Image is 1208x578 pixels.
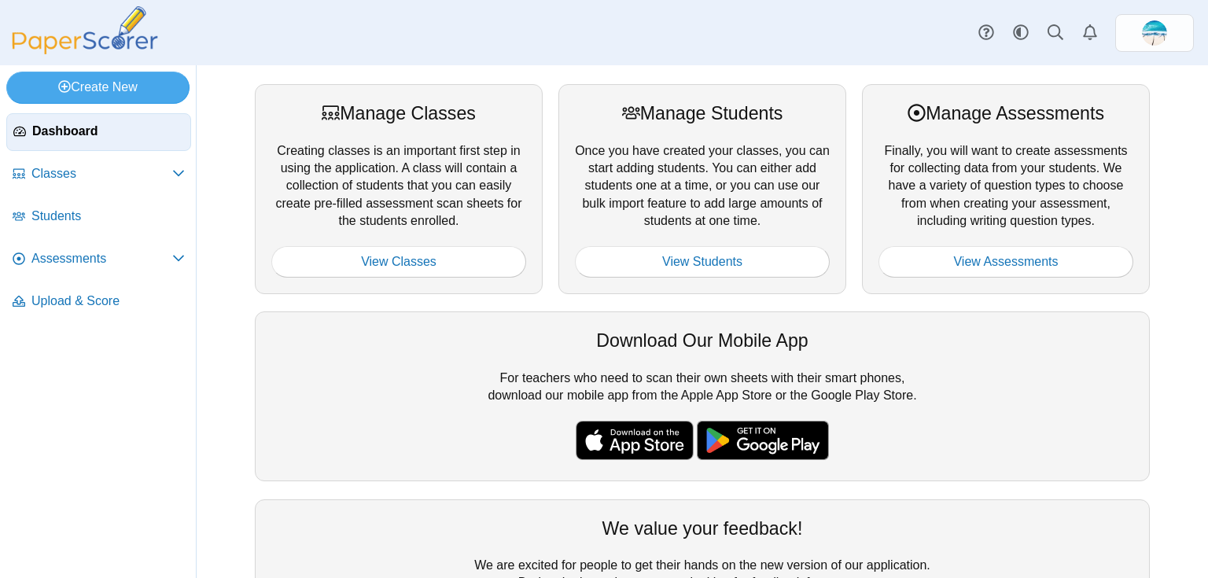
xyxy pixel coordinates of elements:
span: Students [31,208,185,225]
div: We value your feedback! [271,516,1133,541]
a: View Assessments [878,246,1133,278]
a: View Classes [271,246,526,278]
a: Alerts [1073,16,1107,50]
a: Classes [6,156,191,193]
a: Dashboard [6,113,191,151]
a: Upload & Score [6,283,191,321]
img: PaperScorer [6,6,164,54]
span: Assessments [31,250,172,267]
div: Download Our Mobile App [271,328,1133,353]
div: Finally, you will want to create assessments for collecting data from your students. We have a va... [862,84,1150,294]
a: Students [6,198,191,236]
div: Manage Classes [271,101,526,126]
span: Chrissy Greenberg [1142,20,1167,46]
div: Once you have created your classes, you can start adding students. You can either add students on... [558,84,846,294]
a: Create New [6,72,190,103]
a: Assessments [6,241,191,278]
a: PaperScorer [6,43,164,57]
span: Classes [31,165,172,182]
a: ps.H1yuw66FtyTk4FxR [1115,14,1194,52]
div: Manage Assessments [878,101,1133,126]
img: ps.H1yuw66FtyTk4FxR [1142,20,1167,46]
img: apple-store-badge.svg [576,421,694,460]
div: For teachers who need to scan their own sheets with their smart phones, download our mobile app f... [255,311,1150,481]
span: Dashboard [32,123,184,140]
div: Manage Students [575,101,830,126]
img: google-play-badge.png [697,421,829,460]
a: View Students [575,246,830,278]
span: Upload & Score [31,293,185,310]
div: Creating classes is an important first step in using the application. A class will contain a coll... [255,84,543,294]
